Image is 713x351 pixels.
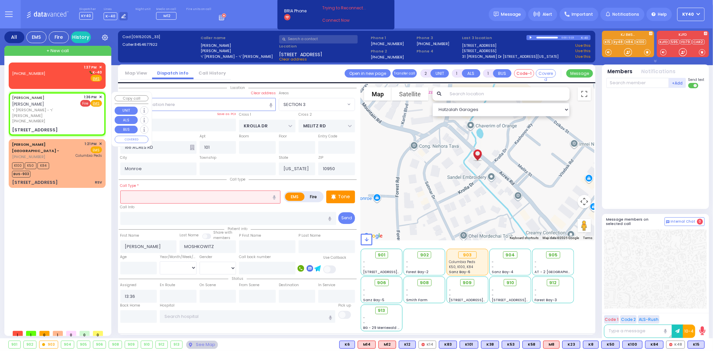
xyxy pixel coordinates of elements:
[120,70,152,76] a: Map View
[420,252,429,258] span: 902
[115,107,138,115] button: UNIT
[120,205,135,210] label: Call Info
[93,341,106,348] div: 906
[84,95,97,100] span: 1:36 PM
[141,341,153,348] div: 910
[449,298,512,303] span: [STREET_ADDRESS][PERSON_NAME]
[363,264,365,269] span: -
[399,341,416,349] div: BLS
[549,252,558,258] span: 905
[9,341,20,348] div: 901
[318,282,335,288] label: In Service
[12,118,45,124] span: [PHONE_NUMBER]
[377,279,386,286] span: 906
[201,43,277,48] label: [PERSON_NAME]
[697,219,703,225] span: 0
[318,134,337,139] label: Entry Code
[345,69,391,78] a: Open in new page
[522,341,541,349] div: BLS
[604,315,619,324] button: Code 1
[671,219,696,224] span: Internal Chat
[635,39,646,44] a: K100
[406,269,429,274] span: Forest Bay-2
[152,70,194,76] a: Dispatch info
[304,193,323,201] label: Fire
[602,33,654,38] label: KJ EMS...
[666,220,670,224] img: comment-alt.png
[39,341,58,348] div: 903
[502,341,520,349] div: BLS
[363,315,365,320] span: -
[581,35,591,40] div: K-40
[201,35,277,41] label: Caller name
[460,341,478,349] div: BLS
[131,34,160,39] span: [09152025_33]
[543,11,552,17] span: Alert
[318,155,323,160] label: ZIP
[339,341,355,349] div: BLS
[492,292,494,298] span: -
[239,233,261,238] label: P First Name
[514,69,534,78] button: Code-1
[371,35,414,41] span: Phone 1
[363,320,365,325] span: -
[12,162,24,169] span: K100
[120,303,140,308] label: Back Home
[680,39,692,44] a: FD79
[683,325,695,338] button: 10-4
[279,155,288,160] label: State
[156,341,167,348] div: 912
[279,91,289,96] label: Areas
[677,8,705,21] button: KY40
[135,7,150,11] label: Night unit
[190,145,195,150] span: Other building occupants
[362,232,384,240] a: Open this area in Google Maps (opens a new window)
[578,219,591,232] button: Drag Pegman onto the map to open Street View
[462,35,526,41] label: Last 3 location
[26,10,71,18] img: Logo
[125,341,138,348] div: 909
[49,31,69,43] div: Fire
[666,341,685,349] div: K48
[536,69,556,78] button: Covered
[535,292,537,298] span: -
[417,48,460,54] span: Phone 4
[24,341,36,348] div: 902
[463,279,472,286] span: 909
[338,212,355,224] button: Send
[612,11,639,17] span: Notifications
[186,7,211,11] label: Fire units on call
[575,43,591,48] a: Use this
[160,303,174,308] label: Hospital
[120,254,127,260] label: Age
[462,48,497,54] a: [STREET_ADDRESS]
[228,276,247,281] span: Status
[543,341,560,349] div: M8
[606,78,669,88] input: Search member
[224,226,251,231] span: Patient info
[13,331,23,336] span: 1
[279,51,322,56] span: [STREET_ADDRESS]
[200,254,212,260] label: Gender
[583,341,599,349] div: BLS
[99,65,102,70] span: ✕
[572,11,593,17] span: Important
[638,315,660,324] button: ALS-Rush
[61,341,74,348] div: 904
[85,141,97,146] span: 1:21 PM
[460,341,478,349] div: K101
[449,264,473,269] span: K50, K100, K84
[122,42,199,47] label: Caller:
[417,35,460,41] span: Phone 3
[338,303,351,308] label: Pick up
[160,282,175,288] label: En Route
[284,8,307,14] span: BRIA Phone
[163,13,170,18] span: M12
[575,54,591,60] a: Use this
[115,95,148,102] button: Copy call
[93,331,103,336] span: 0
[339,341,355,349] div: K6
[363,287,365,292] span: -
[200,134,206,139] label: Apt
[492,264,494,269] span: -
